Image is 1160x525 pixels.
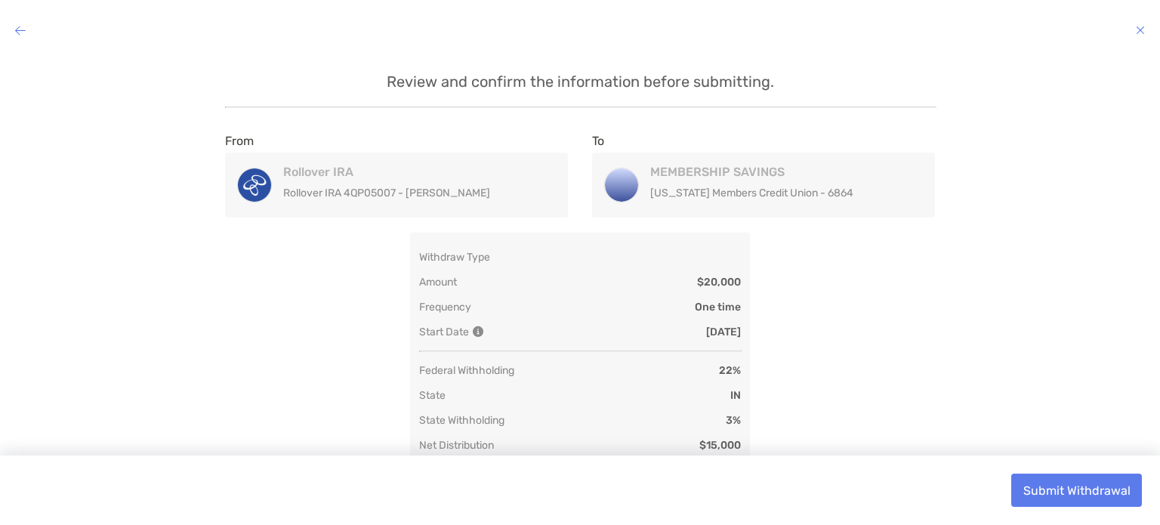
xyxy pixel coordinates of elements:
[650,165,906,179] h4: MEMBERSHIP SAVINGS
[706,326,741,338] p: [DATE]
[419,364,514,377] p: Federal Withholding
[697,276,741,289] p: $20,000
[695,301,741,313] p: One time
[419,439,494,452] p: Net Distribution
[225,73,935,91] p: Review and confirm the information before submitting.
[225,134,254,148] label: From
[238,168,271,202] img: Rollover IRA
[419,326,482,338] p: Start Date
[730,389,741,402] p: IN
[592,134,604,148] label: To
[283,184,539,202] p: Rollover IRA 4QP05007 - [PERSON_NAME]
[419,276,457,289] p: Amount
[650,184,906,202] p: [US_STATE] Members Credit Union - 6864
[419,251,490,264] p: Withdraw Type
[283,165,539,179] h4: Rollover IRA
[605,168,638,202] img: MEMBERSHIP SAVINGS
[419,389,446,402] p: State
[726,414,741,427] p: 3%
[419,301,471,313] p: Frequency
[419,414,504,427] p: State Withholding
[719,364,741,377] p: 22%
[699,439,741,452] p: $15,000
[1011,474,1142,507] button: Submit Withdrawal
